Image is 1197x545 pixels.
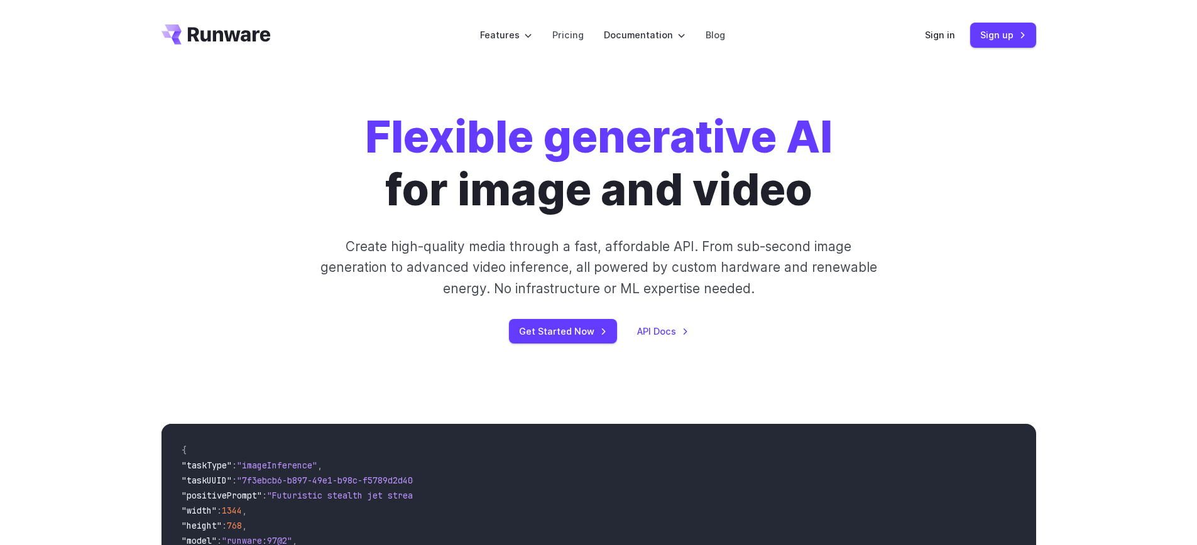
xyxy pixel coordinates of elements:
[365,111,833,216] h1: for image and video
[637,324,689,338] a: API Docs
[509,319,617,343] a: Get Started Now
[182,445,187,456] span: {
[182,460,232,471] span: "taskType"
[365,110,833,163] strong: Flexible generative AI
[319,236,878,299] p: Create high-quality media through a fast, affordable API. From sub-second image generation to adv...
[480,28,532,42] label: Features
[262,490,267,501] span: :
[182,505,217,516] span: "width"
[317,460,322,471] span: ,
[970,23,1036,47] a: Sign up
[925,28,955,42] a: Sign in
[242,520,247,531] span: ,
[552,28,584,42] a: Pricing
[161,24,271,45] a: Go to /
[706,28,725,42] a: Blog
[242,505,247,516] span: ,
[222,520,227,531] span: :
[227,520,242,531] span: 768
[182,520,222,531] span: "height"
[182,490,262,501] span: "positivePrompt"
[182,475,232,486] span: "taskUUID"
[267,490,724,501] span: "Futuristic stealth jet streaking through a neon-lit cityscape with glowing purple exhaust"
[222,505,242,516] span: 1344
[232,460,237,471] span: :
[604,28,686,42] label: Documentation
[232,475,237,486] span: :
[237,460,317,471] span: "imageInference"
[237,475,428,486] span: "7f3ebcb6-b897-49e1-b98c-f5789d2d40d7"
[217,505,222,516] span: :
